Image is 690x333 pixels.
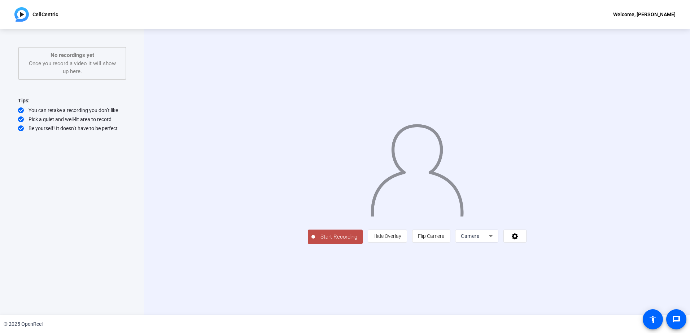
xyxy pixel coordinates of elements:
img: OpenReel logo [14,7,29,22]
div: Once you record a video it will show up here. [26,51,118,76]
button: Flip Camera [412,230,450,243]
p: CellCentric [32,10,58,19]
button: Start Recording [308,230,363,244]
div: Tips: [18,96,126,105]
span: Hide Overlay [374,233,401,239]
span: Flip Camera [418,233,445,239]
div: © 2025 OpenReel [4,320,43,328]
div: You can retake a recording you don’t like [18,107,126,114]
mat-icon: accessibility [648,315,657,324]
button: Hide Overlay [368,230,407,243]
span: Camera [461,233,480,239]
p: No recordings yet [26,51,118,59]
div: Welcome, [PERSON_NAME] [613,10,676,19]
div: Be yourself! It doesn’t have to be perfect [18,125,126,132]
mat-icon: message [672,315,681,324]
span: Start Recording [315,233,363,241]
div: Pick a quiet and well-lit area to record [18,116,126,123]
img: overlay [370,118,464,217]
